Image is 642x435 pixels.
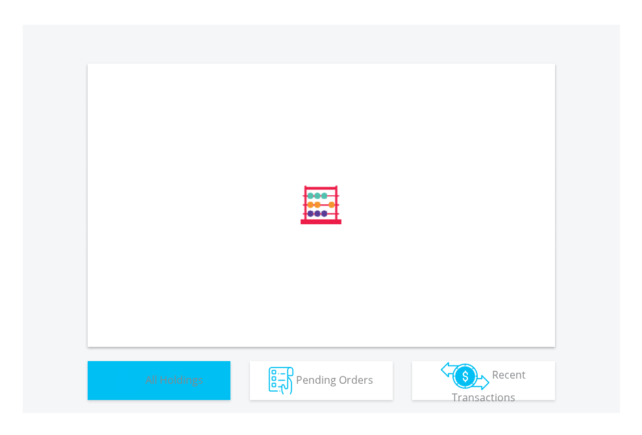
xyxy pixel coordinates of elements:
button: All Holdings [88,361,230,400]
button: Pending Orders [250,361,393,400]
span: All Holdings [145,372,203,386]
img: holdings-wht.png [115,367,143,395]
img: pending_instructions-wht.png [269,367,293,395]
button: Recent Transactions [412,361,555,400]
img: transactions-zar-wht.png [441,362,489,390]
span: Pending Orders [296,372,373,386]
